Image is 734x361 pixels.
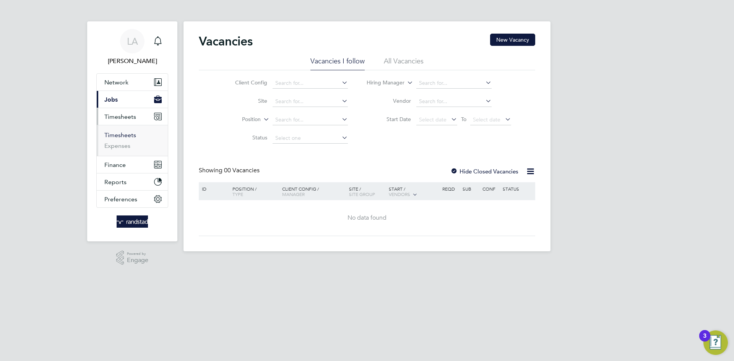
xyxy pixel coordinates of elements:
label: Vendor [367,97,411,104]
button: Timesheets [97,108,168,125]
button: Preferences [97,191,168,207]
button: Network [97,74,168,91]
span: Lynne Andrews [96,57,168,66]
nav: Main navigation [87,21,177,241]
label: Status [223,134,267,141]
span: Timesheets [104,113,136,120]
img: randstad-logo-retina.png [117,215,148,228]
li: All Vacancies [384,57,424,70]
span: LA [127,36,138,46]
div: Sub [461,182,481,195]
label: Hiring Manager [361,79,404,87]
input: Search for... [273,115,348,125]
div: Client Config / [280,182,347,201]
div: 3 [703,336,706,346]
div: Showing [199,167,261,175]
input: Search for... [273,78,348,89]
div: Position / [227,182,280,201]
div: Status [501,182,534,195]
input: Search for... [273,96,348,107]
span: To [459,114,469,124]
span: Finance [104,161,126,168]
a: Powered byEngage [116,251,149,265]
span: Manager [282,191,305,197]
span: 00 Vacancies [224,167,260,174]
a: Expenses [104,142,130,149]
input: Search for... [416,78,492,89]
label: Client Config [223,79,267,86]
div: Start / [387,182,440,201]
a: LA[PERSON_NAME] [96,29,168,66]
button: Open Resource Center, 3 new notifications [703,330,728,355]
span: Network [104,79,128,86]
span: Preferences [104,196,137,203]
label: Position [217,116,261,123]
div: Site / [347,182,387,201]
div: No data found [200,214,534,222]
div: Timesheets [97,125,168,156]
button: New Vacancy [490,34,535,46]
button: Reports [97,173,168,190]
span: Select date [473,116,500,123]
input: Search for... [416,96,492,107]
a: Go to home page [96,215,168,228]
div: ID [200,182,227,195]
label: Hide Closed Vacancies [450,168,518,175]
span: Site Group [349,191,375,197]
span: Vendors [389,191,410,197]
a: Timesheets [104,131,136,139]
span: Reports [104,178,127,186]
button: Jobs [97,91,168,108]
button: Finance [97,156,168,173]
div: Conf [481,182,500,195]
input: Select one [273,133,348,144]
span: Select date [419,116,447,123]
span: Engage [127,257,148,264]
h2: Vacancies [199,34,253,49]
span: Jobs [104,96,118,103]
li: Vacancies I follow [310,57,365,70]
span: Powered by [127,251,148,257]
label: Site [223,97,267,104]
label: Start Date [367,116,411,123]
span: Type [232,191,243,197]
div: Reqd [440,182,460,195]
